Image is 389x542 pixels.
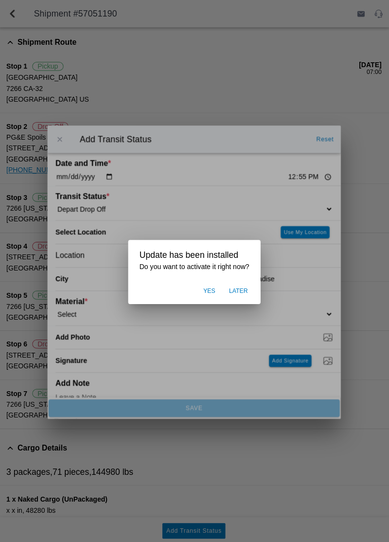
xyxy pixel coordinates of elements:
h2: Update has been installed [140,249,249,259]
h3: Do you want to activate it right now? [140,261,249,270]
button: Later [224,281,253,299]
span: Yes [203,286,215,294]
span: Later [229,286,248,294]
button: Yes [198,281,220,299]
